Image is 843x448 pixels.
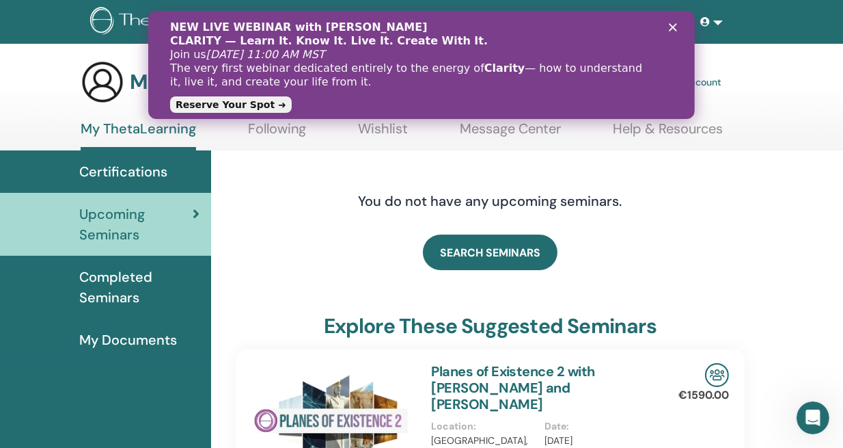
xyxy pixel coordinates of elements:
h3: My Dashboard [130,70,269,94]
a: Help & Resources [613,120,723,147]
h3: explore these suggested seminars [324,314,657,339]
a: Planes of Existence 2 with [PERSON_NAME] and [PERSON_NAME] [432,363,595,413]
a: Success Stories [516,2,599,42]
p: Date : [544,419,650,434]
a: Wishlist [358,120,408,147]
a: Store [659,10,695,35]
img: logo.png [90,7,253,38]
a: About [303,10,342,35]
span: SEARCH SEMINARS [440,246,540,260]
p: [DATE] [544,434,650,448]
img: In-Person Seminar [705,363,729,387]
img: generic-user-icon.jpg [81,60,124,104]
iframe: Intercom live chat [797,401,829,434]
a: SEARCH SEMINARS [423,235,557,270]
p: Location : [432,419,537,434]
a: Courses & Seminars [343,2,447,42]
b: Clarity [336,51,376,64]
a: Following [248,120,306,147]
h4: You do not have any upcoming seminars. [275,193,705,209]
a: Message Center [460,120,561,147]
iframe: Intercom live chat banner [148,11,695,119]
span: Certifications [79,161,167,182]
a: My ThetaLearning [81,120,196,150]
p: €1590.00 [678,387,729,404]
a: Resources [599,10,659,35]
span: Completed Seminars [79,267,200,308]
span: My Documents [79,330,177,350]
a: Certification [447,10,516,35]
span: Upcoming Seminars [79,204,193,245]
div: Close [521,12,534,21]
a: Reserve Your Spot ➜ [22,85,143,102]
